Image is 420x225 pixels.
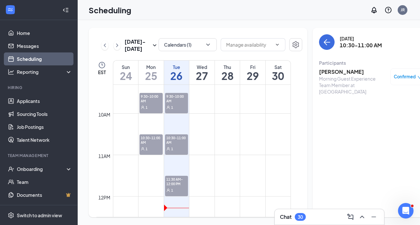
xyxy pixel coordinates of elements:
span: EST [98,69,106,75]
a: August 24, 2025 [113,61,138,84]
div: Sun [113,64,138,70]
h1: Scheduling [89,5,131,16]
h3: Chat [280,213,292,220]
span: 1 [171,147,173,151]
button: ComposeMessage [345,212,356,222]
span: 10:30-11:00 AM [165,134,188,145]
svg: ArrowLeft [323,38,331,46]
svg: UserCheck [8,166,14,172]
a: August 27, 2025 [189,61,215,84]
svg: ChevronUp [358,213,366,221]
div: Fri [240,64,265,70]
svg: WorkstreamLogo [7,6,14,13]
svg: ChevronRight [114,41,120,49]
svg: ChevronDown [275,42,280,47]
svg: Settings [8,212,14,219]
h1: 29 [240,70,265,81]
svg: Settings [292,41,300,49]
a: August 25, 2025 [138,61,164,84]
div: Switch to admin view [17,212,62,219]
svg: User [166,188,170,192]
h1: 26 [164,70,189,81]
svg: QuestionInfo [384,6,392,14]
div: Onboarding [17,166,67,172]
h3: [DATE] - [DATE] [125,38,151,52]
div: Mon [138,64,164,70]
button: Minimize [369,212,379,222]
a: Home [17,27,72,39]
span: Confirmed [394,73,416,80]
a: Job Postings [17,120,72,133]
div: Wed [189,64,215,70]
h1: 28 [215,70,240,81]
svg: User [141,147,145,151]
div: Team Management [8,153,71,158]
svg: Clock [98,61,106,69]
h1: 27 [189,70,215,81]
iframe: Intercom live chat [398,203,414,219]
h1: 25 [138,70,164,81]
a: Scheduling [17,52,72,65]
span: 1 [146,147,148,151]
div: Sat [266,64,291,70]
button: Settings [289,38,302,51]
svg: ChevronLeft [102,41,108,49]
a: Settings [289,38,302,52]
svg: User [166,147,170,151]
button: ChevronRight [114,40,121,50]
span: 9:30-10:00 AM [139,93,163,104]
svg: SmallChevronDown [151,41,159,49]
a: August 26, 2025 [164,61,189,84]
span: 9:30-10:00 AM [165,93,188,104]
h3: 10:30-11:00 AM [340,42,382,49]
span: 10:30-11:00 AM [139,134,163,145]
div: Hiring [8,85,71,90]
a: Talent Network [17,133,72,146]
a: August 28, 2025 [215,61,240,84]
svg: User [166,106,170,109]
a: DocumentsCrown [17,188,72,201]
div: JR [401,7,405,13]
div: 11am [97,152,112,160]
span: 11:30 AM-12:00 PM [165,176,188,187]
h1: 30 [266,70,291,81]
div: 12pm [97,194,112,201]
svg: Collapse [62,7,69,13]
div: 30 [298,214,303,220]
a: August 30, 2025 [266,61,291,84]
div: Reporting [17,69,72,75]
div: 10am [97,111,112,118]
svg: ComposeMessage [347,213,354,221]
div: [DATE] [340,35,382,42]
span: 1 [146,105,148,110]
span: 1 [171,105,173,110]
a: Applicants [17,95,72,107]
a: August 29, 2025 [240,61,265,84]
svg: Notifications [370,6,378,14]
a: SurveysCrown [17,201,72,214]
div: Morning Guest Experience Team Member at [GEOGRAPHIC_DATA] [319,75,387,95]
button: Calendars (1)ChevronDown [159,38,217,51]
svg: Analysis [8,69,14,75]
input: Manage availability [226,41,272,48]
h1: 24 [113,70,138,81]
svg: User [141,106,145,109]
button: back-button [319,34,335,50]
button: ChevronLeft [101,40,108,50]
div: Tue [164,64,189,70]
svg: Minimize [370,213,378,221]
span: 1 [171,188,173,193]
a: Messages [17,39,72,52]
svg: ChevronDown [205,41,211,48]
a: Sourcing Tools [17,107,72,120]
h3: [PERSON_NAME] [319,68,387,75]
button: ChevronUp [357,212,367,222]
div: Thu [215,64,240,70]
a: Team [17,175,72,188]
